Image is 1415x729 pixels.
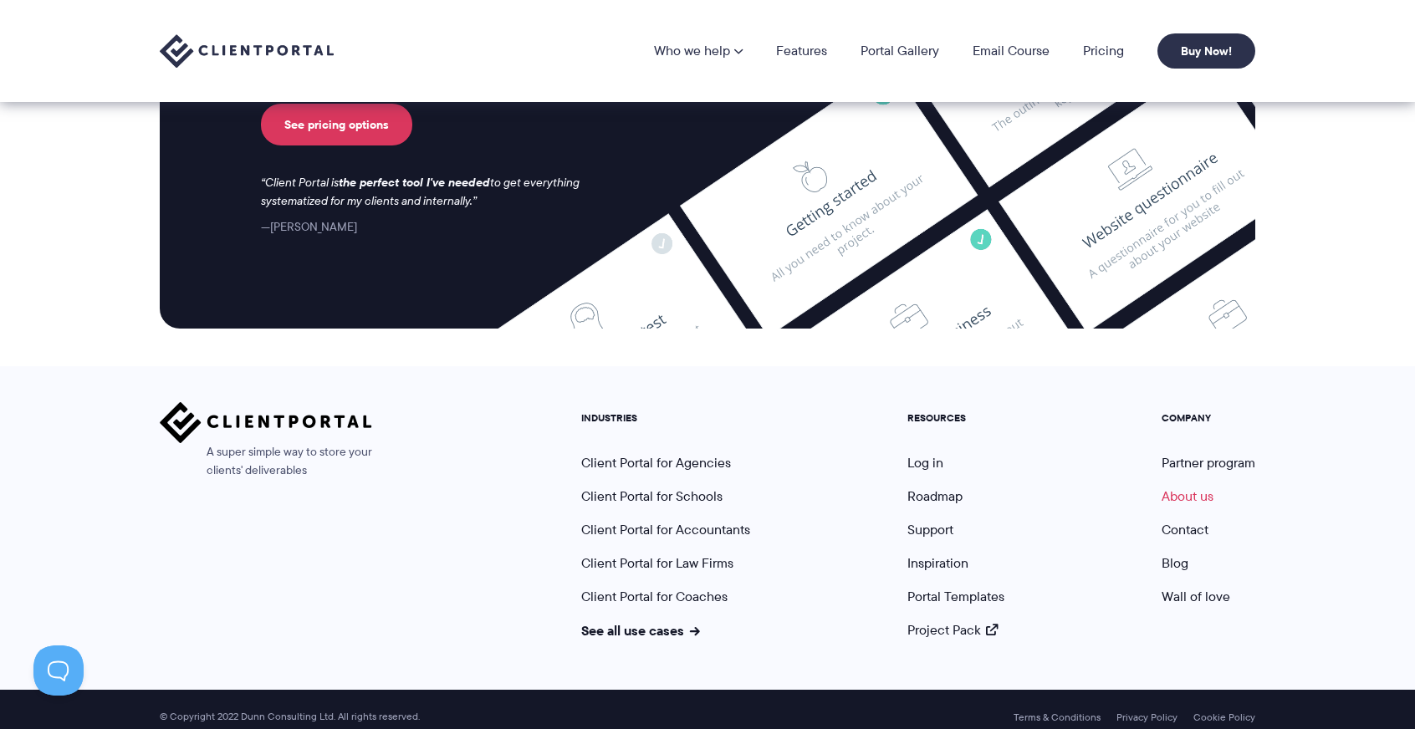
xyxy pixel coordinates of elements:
[1162,520,1208,539] a: Contact
[581,620,700,640] a: See all use cases
[581,412,750,424] h5: INDUSTRIES
[907,620,998,640] a: Project Pack
[776,44,827,58] a: Features
[1116,711,1177,723] a: Privacy Policy
[261,104,412,145] a: See pricing options
[581,487,723,506] a: Client Portal for Schools
[581,587,728,606] a: Client Portal for Coaches
[581,553,733,573] a: Client Portal for Law Firms
[261,218,357,235] cite: [PERSON_NAME]
[339,173,490,191] strong: the perfect tool I've needed
[1162,487,1213,506] a: About us
[1162,553,1188,573] a: Blog
[1014,711,1101,723] a: Terms & Conditions
[907,587,1004,606] a: Portal Templates
[261,174,602,211] p: Client Portal is to get everything systematized for my clients and internally.
[1157,33,1255,69] a: Buy Now!
[1162,412,1255,424] h5: COMPANY
[581,520,750,539] a: Client Portal for Accountants
[907,412,1004,424] h5: RESOURCES
[973,44,1050,58] a: Email Course
[1162,453,1255,472] a: Partner program
[907,520,953,539] a: Support
[151,711,428,723] span: © Copyright 2022 Dunn Consulting Ltd. All rights reserved.
[160,443,372,480] span: A super simple way to store your clients' deliverables
[907,553,968,573] a: Inspiration
[581,453,731,472] a: Client Portal for Agencies
[907,487,963,506] a: Roadmap
[861,44,939,58] a: Portal Gallery
[907,453,943,472] a: Log in
[1083,44,1124,58] a: Pricing
[1193,711,1255,723] a: Cookie Policy
[654,44,743,58] a: Who we help
[33,645,84,696] iframe: Toggle Customer Support
[1162,587,1230,606] a: Wall of love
